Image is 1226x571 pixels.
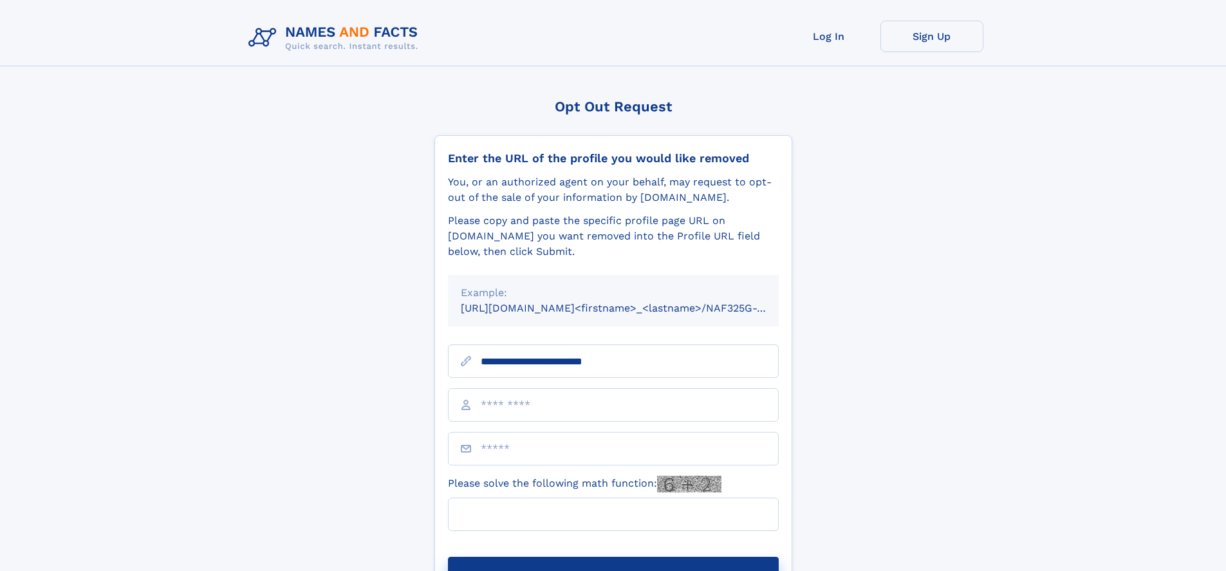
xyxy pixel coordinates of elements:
label: Please solve the following math function: [448,476,721,492]
div: Opt Out Request [434,98,792,115]
a: Log In [777,21,880,52]
a: Sign Up [880,21,983,52]
div: Example: [461,285,766,301]
small: [URL][DOMAIN_NAME]<firstname>_<lastname>/NAF325G-xxxxxxxx [461,302,803,314]
div: Enter the URL of the profile you would like removed [448,151,779,165]
div: Please copy and paste the specific profile page URL on [DOMAIN_NAME] you want removed into the Pr... [448,213,779,259]
div: You, or an authorized agent on your behalf, may request to opt-out of the sale of your informatio... [448,174,779,205]
img: Logo Names and Facts [243,21,429,55]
